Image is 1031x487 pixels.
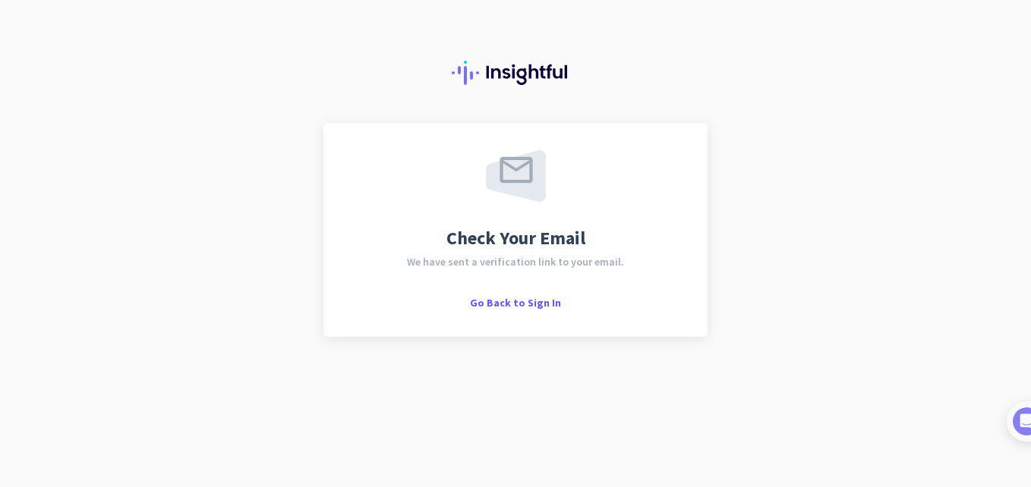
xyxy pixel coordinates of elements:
[470,296,561,309] span: Go Back to Sign In
[446,229,585,247] span: Check Your Email
[486,150,546,202] img: email-sent
[452,61,579,85] img: Insightful
[407,256,624,267] span: We have sent a verification link to your email.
